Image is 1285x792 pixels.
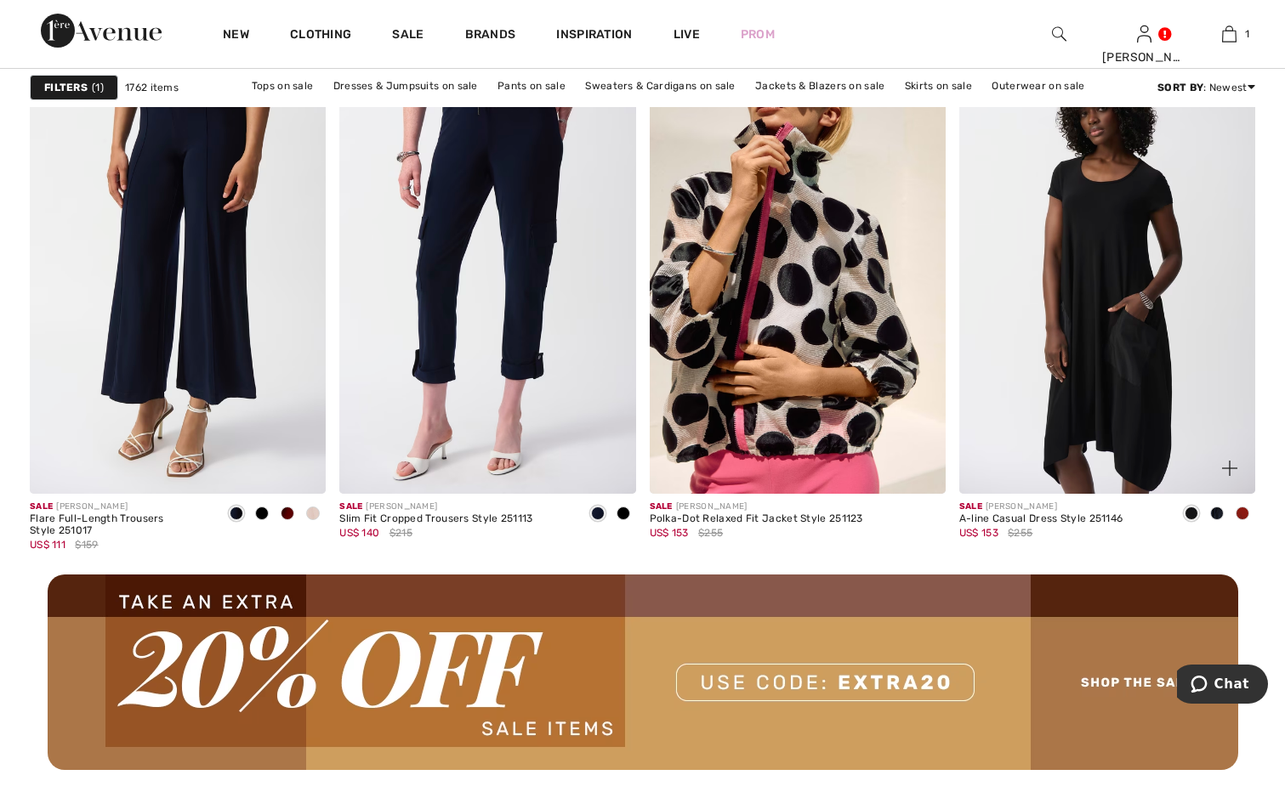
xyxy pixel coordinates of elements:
[465,27,516,45] a: Brands
[223,27,249,45] a: New
[650,501,673,512] span: Sale
[30,501,53,512] span: Sale
[389,525,412,540] span: $215
[1008,525,1032,540] span: $255
[896,75,981,97] a: Skirts on sale
[1204,501,1230,529] div: Midnight Blue
[44,80,88,95] strong: Filters
[224,501,249,529] div: Midnight Blue
[339,50,635,494] img: Slim Fit Cropped Trousers Style 251113. Midnight Blue
[325,75,486,97] a: Dresses & Jumpsuits on sale
[489,75,574,97] a: Pants on sale
[983,75,1093,97] a: Outerwear on sale
[30,50,326,494] img: Flare Full-Length Trousers Style 251017. Radiant red
[577,75,743,97] a: Sweaters & Cardigans on sale
[30,539,65,551] span: US$ 111
[30,513,210,537] div: Flare Full-Length Trousers Style 251017
[674,25,700,43] a: Live
[959,513,1123,525] div: A-line Casual Dress Style 251146
[1157,80,1255,95] div: : Newest
[611,501,636,529] div: Black
[275,501,300,529] div: Radiant red
[959,501,1123,513] div: [PERSON_NAME]
[959,501,982,512] span: Sale
[1137,24,1151,44] img: My Info
[1137,25,1151,42] a: Sign In
[339,527,379,539] span: US$ 140
[290,27,351,45] a: Clothing
[698,525,723,540] span: $255
[650,501,863,513] div: [PERSON_NAME]
[650,50,946,494] img: Polka-Dot Relaxed Fit Jacket Style 251123. White/Black
[125,80,179,95] span: 1762 items
[1222,24,1237,44] img: My Bag
[1245,26,1249,42] span: 1
[556,27,632,45] span: Inspiration
[1052,24,1066,44] img: search the website
[741,25,775,43] a: Prom
[92,80,104,95] span: 1
[1157,82,1203,93] strong: Sort By
[1102,48,1185,66] div: [PERSON_NAME]
[650,527,689,539] span: US$ 153
[30,501,210,513] div: [PERSON_NAME]
[1187,24,1271,44] a: 1
[30,574,1255,770] a: Extra 20% on Sale Items
[650,513,863,525] div: Polka-Dot Relaxed Fit Jacket Style 251123
[747,75,894,97] a: Jackets & Blazers on sale
[959,527,998,539] span: US$ 153
[1177,665,1268,707] iframe: Opens a widget where you can chat to one of our agents
[1230,501,1255,529] div: Radiant red
[1179,501,1204,529] div: Black
[339,513,532,525] div: Slim Fit Cropped Trousers Style 251113
[585,501,611,529] div: Midnight Blue
[959,50,1255,494] img: A-line Casual Dress Style 251146. Black
[75,537,98,552] span: $159
[1222,461,1237,476] img: plus_v2.svg
[249,501,275,529] div: Black
[339,501,362,512] span: Sale
[300,501,326,529] div: Parchment
[41,14,162,48] img: 1ère Avenue
[392,27,424,45] a: Sale
[339,501,532,513] div: [PERSON_NAME]
[243,75,322,97] a: Tops on sale
[48,574,1238,770] img: Extra 20% on Sale Items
